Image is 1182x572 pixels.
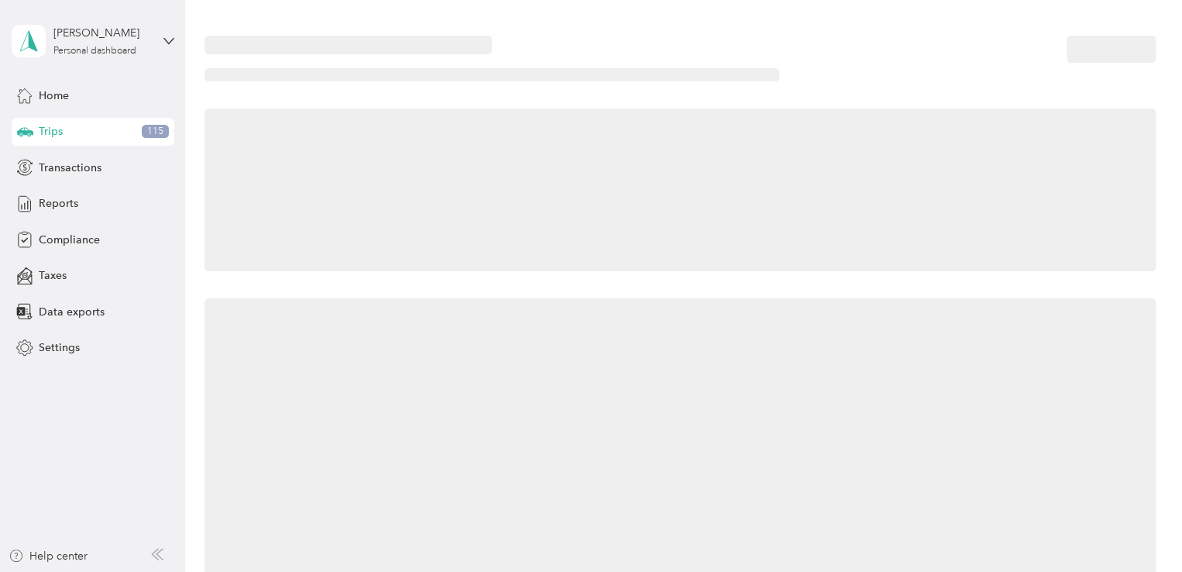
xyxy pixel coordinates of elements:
[39,232,100,248] span: Compliance
[39,304,105,320] span: Data exports
[1095,485,1182,572] iframe: Everlance-gr Chat Button Frame
[39,339,80,356] span: Settings
[39,267,67,284] span: Taxes
[39,88,69,104] span: Home
[39,195,78,212] span: Reports
[53,25,150,41] div: [PERSON_NAME]
[142,125,169,139] span: 115
[39,160,101,176] span: Transactions
[9,548,88,564] button: Help center
[39,123,63,140] span: Trips
[53,47,136,56] div: Personal dashboard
